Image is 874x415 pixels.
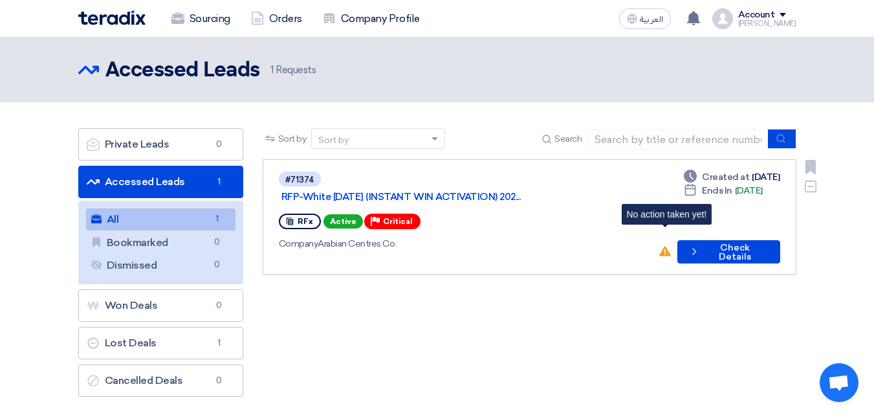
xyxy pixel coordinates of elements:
input: Search by title or reference number [587,129,769,149]
span: 1 [212,337,227,350]
img: Teradix logo [78,10,146,25]
button: Check Details [677,240,780,264]
a: Dismissed [86,254,235,276]
a: Sourcing [161,5,241,33]
span: Created at [702,170,749,184]
span: Company [279,238,318,249]
span: Sort by [278,132,307,146]
div: Arabian Centres Co. [279,237,648,251]
div: Sort by [318,133,349,147]
span: Critical [383,217,413,226]
button: العربية [619,8,671,29]
a: Orders [241,5,312,33]
a: Bookmarked [86,232,235,254]
span: 1 [212,175,227,188]
img: profile_test.png [712,8,733,29]
span: 1 [270,64,274,76]
span: Requests [270,63,316,78]
span: 0 [212,138,227,151]
span: 1 [210,212,225,226]
span: Ends In [702,184,732,197]
div: Open chat [820,363,858,402]
span: 0 [210,258,225,272]
div: [DATE] [684,170,780,184]
a: Accessed Leads1 [78,166,243,198]
div: Account [738,10,775,21]
span: 0 [210,236,225,249]
a: Company Profile [312,5,430,33]
span: 0 [212,374,227,387]
a: Cancelled Deals0 [78,365,243,397]
div: No action taken yet! [627,209,707,219]
span: RFx [298,217,313,226]
div: [PERSON_NAME] [738,20,796,27]
a: Won Deals0 [78,289,243,322]
div: #71374 [285,175,314,184]
a: RFP-White [DATE] (INSTANT WIN ACTIVATION) 202... [281,191,605,203]
a: Lost Deals1 [78,327,243,359]
span: 0 [212,299,227,312]
span: Search [554,132,582,146]
a: Private Leads0 [78,128,243,161]
a: All [86,208,235,230]
div: [DATE] [684,184,763,197]
span: Active [323,214,363,229]
h2: Accessed Leads [105,58,260,84]
span: العربية [640,15,663,24]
